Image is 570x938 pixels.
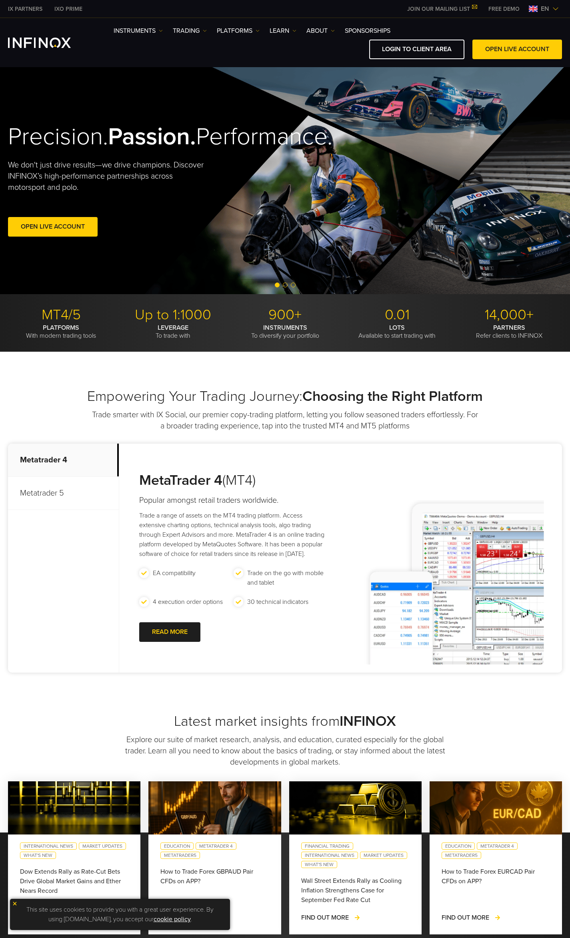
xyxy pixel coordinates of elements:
a: ABOUT [306,26,335,36]
a: What's New [20,852,56,859]
p: EA compatibility [153,568,196,578]
a: Education [160,842,194,850]
p: This site uses cookies to provide you with a great user experience. By using [DOMAIN_NAME], you a... [14,903,226,926]
a: International News [20,842,77,850]
span: Go to slide 2 [283,283,288,287]
strong: INFINOX [340,713,396,730]
a: MetaTrader 4 [477,842,518,850]
p: 14,000+ [456,306,562,324]
a: MetaTrader5 [442,852,481,859]
strong: Passion. [108,122,196,151]
a: LOGIN TO CLIENT AREA [369,40,464,59]
p: We don't just drive results—we drive champions. Discover INFINOX’s high-performance partnerships ... [8,159,208,193]
span: en [538,4,552,14]
a: TRADING [173,26,207,36]
p: To trade with [120,324,226,340]
a: PLATFORMS [217,26,260,36]
p: Refer clients to INFINOX [456,324,562,340]
a: Financial Trading [301,842,353,850]
img: yellow close icon [12,901,18,906]
div: How to Trade Forex EURCAD Pair CFDs on APP? [442,867,550,886]
a: READ MORE [139,622,200,642]
p: Metatrader 5 [8,477,119,510]
strong: LOTS [389,324,405,332]
h4: Popular amongst retail traders worldwide. [139,495,328,506]
p: 900+ [232,306,338,324]
span: FIND OUT MORE [301,914,349,922]
strong: MetaTrader 4 [139,472,222,489]
p: Explore our suite of market research, analysis, and education, curated especially for the global ... [124,734,446,768]
p: Trade smarter with IX Social, our premier copy-trading platform, letting you follow seasoned trad... [91,409,479,432]
div: Wall Street Extends Rally as Cooling Inflation Strengthens Case for September Fed Rate Cut [301,876,410,905]
a: Market Updates [79,842,126,850]
p: 30 technical indicators [247,597,308,607]
h2: Empowering Your Trading Journey: [8,388,562,405]
a: MetaTrader5 [160,852,200,859]
h3: (MT4) [139,472,328,489]
a: INFINOX MENU [482,5,526,13]
a: FIND OUT MORE [301,913,361,922]
p: Available to start trading with [344,324,450,340]
a: Market Updates [360,852,407,859]
span: Go to slide 1 [275,283,280,287]
h2: Precision. Performance. [8,122,257,151]
p: Trade a range of assets on the MT4 trading platform. Access extensive charting options, technical... [139,511,328,559]
a: Open Live Account [8,217,98,237]
a: FIND OUT MORE [442,913,501,922]
p: Trade on the go with mobile and tablet [247,568,324,587]
strong: INSTRUMENTS [263,324,307,332]
a: cookie policy [154,915,191,923]
strong: PARTNERS [493,324,525,332]
a: INFINOX [2,5,48,13]
p: MT4/5 [8,306,114,324]
a: Education [442,842,475,850]
div: Dow Extends Rally as Rate-Cut Bets Drive Global Market Gains and Ether Nears Record [20,867,128,896]
a: Instruments [114,26,163,36]
a: Learn [270,26,296,36]
a: International News [301,852,358,859]
p: With modern trading tools [8,324,114,340]
a: JOIN OUR MAILING LIST [401,6,482,12]
a: INFINOX [48,5,88,13]
a: What's New [301,861,337,868]
div: How to Trade Forex GBPAUD Pair CFDs on APP? [160,867,269,886]
p: 4 execution order options [153,597,223,607]
span: Go to slide 3 [291,283,296,287]
p: To diversify your portfolio [232,324,338,340]
a: MetaTrader 4 [196,842,236,850]
p: Up to 1:1000 [120,306,226,324]
a: SPONSORSHIPS [345,26,390,36]
p: 0.01 [344,306,450,324]
a: INFINOX Logo [8,38,90,48]
strong: Choosing the Right Platform [302,388,483,405]
strong: PLATFORMS [43,324,79,332]
a: OPEN LIVE ACCOUNT [472,40,562,59]
span: FIND OUT MORE [442,914,489,922]
strong: LEVERAGE [158,324,188,332]
p: Metatrader 4 [8,444,119,477]
h2: Latest market insights from [8,713,562,730]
